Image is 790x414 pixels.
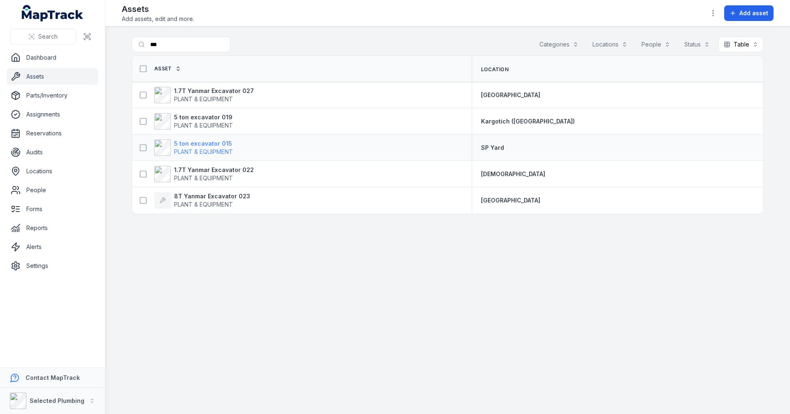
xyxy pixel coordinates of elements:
button: Search [10,29,76,44]
button: Locations [587,37,633,52]
span: [GEOGRAPHIC_DATA] [481,91,540,98]
a: [DEMOGRAPHIC_DATA] [481,170,545,178]
span: [DEMOGRAPHIC_DATA] [481,170,545,177]
a: Audits [7,144,98,160]
a: SP Yard [481,144,504,152]
a: Alerts [7,239,98,255]
strong: Contact MapTrack [26,374,80,381]
a: Assignments [7,106,98,123]
strong: 1.7T Yanmar Excavator 027 [174,87,254,95]
button: Table [718,37,764,52]
strong: 1.7T Yanmar Excavator 022 [174,166,254,174]
strong: 5 ton excavator 019 [174,113,233,121]
button: Categories [534,37,584,52]
span: Search [38,33,58,41]
a: 1.7T Yanmar Excavator 022PLANT & EQUIPMENT [154,166,254,182]
a: Settings [7,258,98,274]
span: PLANT & EQUIPMENT [174,95,233,102]
a: Reservations [7,125,98,142]
span: Kargotich ([GEOGRAPHIC_DATA]) [481,118,575,125]
a: People [7,182,98,198]
span: PLANT & EQUIPMENT [174,148,233,155]
a: Locations [7,163,98,179]
a: 1.7T Yanmar Excavator 027PLANT & EQUIPMENT [154,87,254,103]
a: Reports [7,220,98,236]
a: Parts/Inventory [7,87,98,104]
a: Forms [7,201,98,217]
span: PLANT & EQUIPMENT [174,174,233,181]
strong: 8T Yanmar Excavator 023 [174,192,250,200]
span: Asset [154,65,172,72]
span: SP Yard [481,144,504,151]
button: Status [679,37,715,52]
a: Kargotich ([GEOGRAPHIC_DATA]) [481,117,575,126]
a: [GEOGRAPHIC_DATA] [481,196,540,205]
a: MapTrack [22,5,84,21]
span: Add assets, edit and more. [122,15,194,23]
strong: Selected Plumbing [30,397,84,404]
button: Add asset [724,5,774,21]
span: [GEOGRAPHIC_DATA] [481,197,540,204]
a: 5 ton excavator 015PLANT & EQUIPMENT [154,140,233,156]
a: [GEOGRAPHIC_DATA] [481,91,540,99]
a: 5 ton excavator 019PLANT & EQUIPMENT [154,113,233,130]
h2: Assets [122,3,194,15]
span: PLANT & EQUIPMENT [174,201,233,208]
a: Asset [154,65,181,72]
span: PLANT & EQUIPMENT [174,122,233,129]
button: People [636,37,676,52]
a: Assets [7,68,98,85]
span: Add asset [739,9,768,17]
strong: 5 ton excavator 015 [174,140,233,148]
a: 8T Yanmar Excavator 023PLANT & EQUIPMENT [154,192,250,209]
a: Dashboard [7,49,98,66]
span: Location [481,66,509,73]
